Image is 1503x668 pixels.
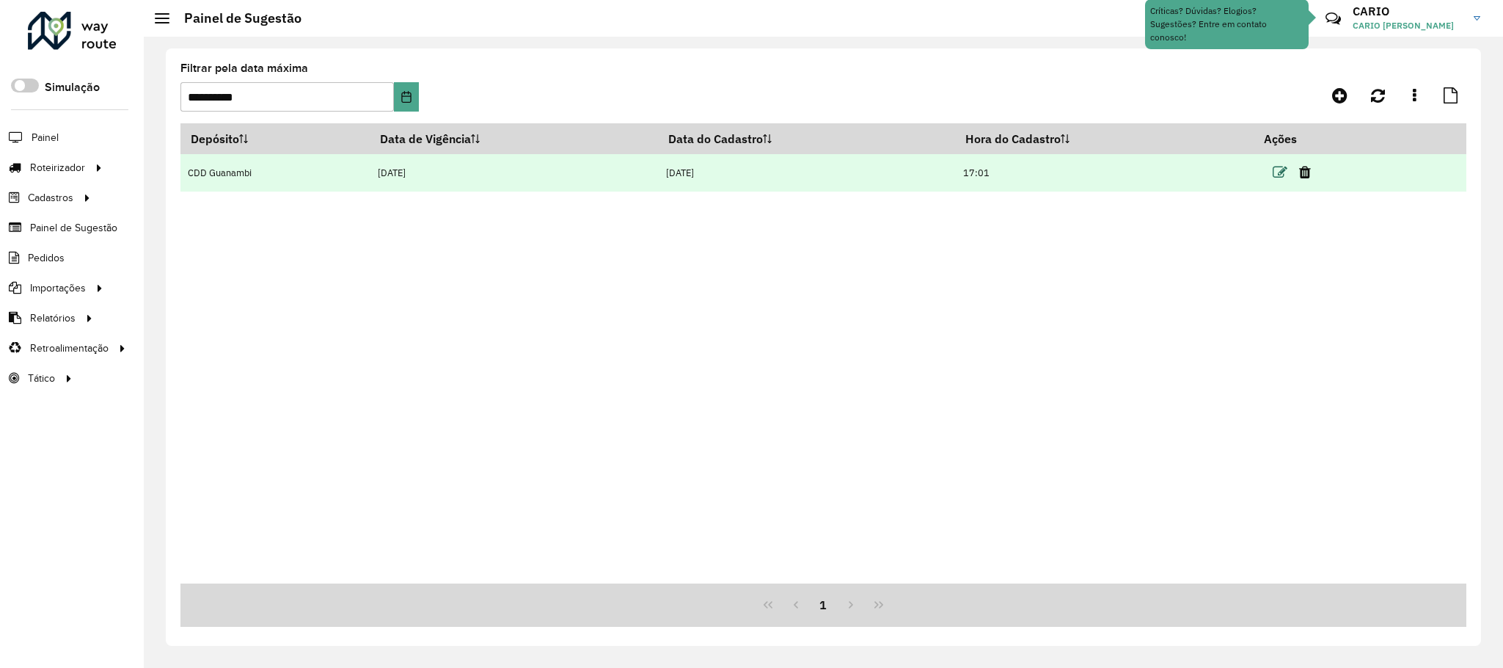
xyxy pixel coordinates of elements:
[180,154,370,192] td: CDD Guanambi
[370,123,658,154] th: Data de Vigência
[30,160,85,175] span: Roteirizador
[370,154,658,192] td: [DATE]
[1353,19,1463,32] span: CARIO [PERSON_NAME]
[28,371,55,386] span: Tático
[955,123,1254,154] th: Hora do Cadastro
[30,220,117,236] span: Painel de Sugestão
[1317,3,1349,35] a: Contato Rápido
[45,79,100,96] label: Simulação
[180,59,308,77] label: Filtrar pela data máxima
[1273,162,1287,182] a: Editar
[658,123,955,154] th: Data do Cadastro
[394,82,419,112] button: Choose Date
[32,130,59,145] span: Painel
[810,591,838,619] button: 1
[30,311,76,326] span: Relatórios
[180,123,370,154] th: Depósito
[1299,162,1311,182] a: Excluir
[28,250,65,266] span: Pedidos
[658,154,955,192] td: [DATE]
[1353,4,1463,18] h3: CARIO
[1254,123,1342,154] th: Ações
[955,154,1254,192] td: 17:01
[30,341,109,356] span: Retroalimentação
[169,10,301,26] h2: Painel de Sugestão
[28,190,73,206] span: Cadastros
[30,280,86,296] span: Importações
